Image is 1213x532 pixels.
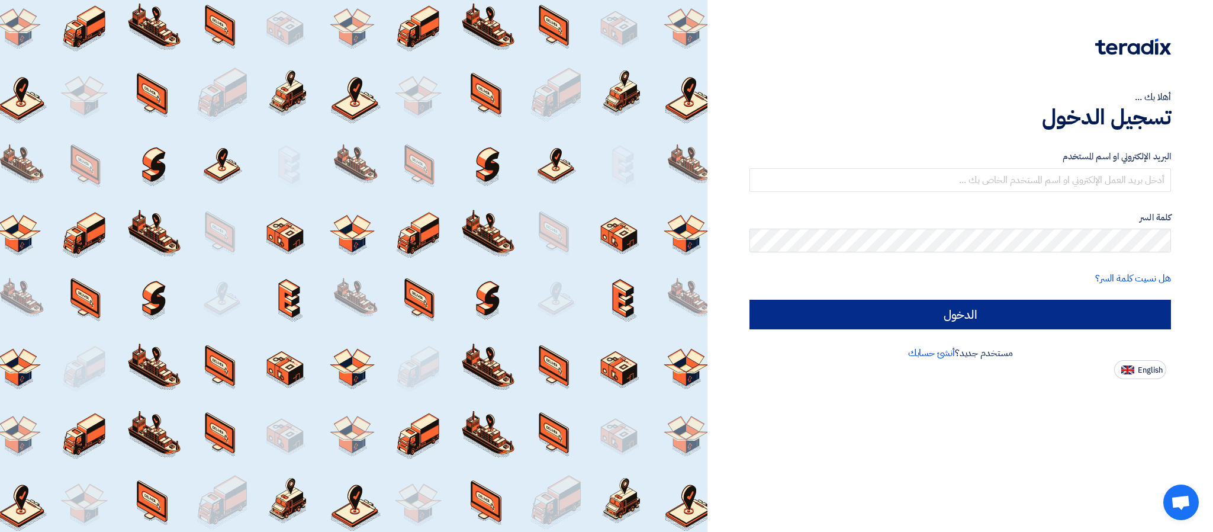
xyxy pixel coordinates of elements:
input: أدخل بريد العمل الإلكتروني او اسم المستخدم الخاص بك ... [749,168,1171,192]
img: Teradix logo [1095,39,1171,55]
label: البريد الإلكتروني او اسم المستخدم [749,150,1171,164]
span: English [1138,366,1163,374]
a: Open chat [1163,485,1199,520]
img: en-US.png [1121,366,1134,374]
a: هل نسيت كلمة السر؟ [1095,271,1171,286]
input: الدخول [749,300,1171,329]
h1: تسجيل الدخول [749,104,1171,130]
div: أهلا بك ... [749,90,1171,104]
div: مستخدم جديد؟ [749,346,1171,360]
a: أنشئ حسابك [908,346,955,360]
button: English [1114,360,1166,379]
label: كلمة السر [749,211,1171,225]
